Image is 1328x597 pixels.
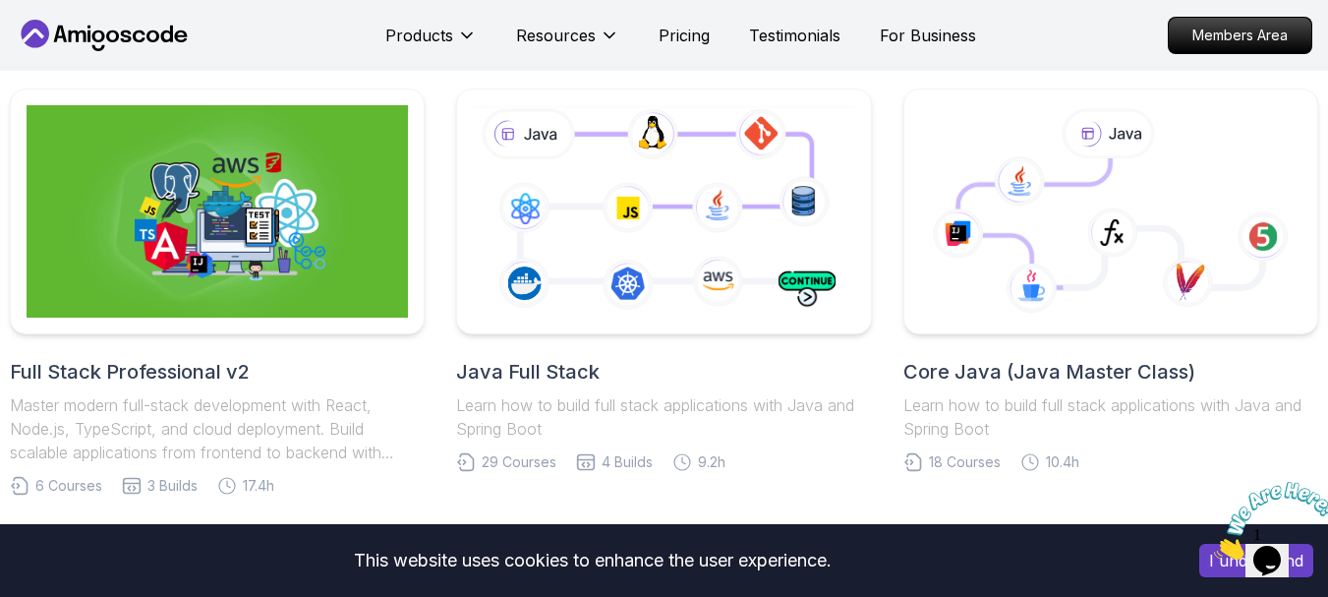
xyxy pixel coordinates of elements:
[147,476,198,496] span: 3 Builds
[482,452,556,472] span: 29 Courses
[15,539,1170,582] div: This website uses cookies to enhance the user experience.
[602,452,653,472] span: 4 Builds
[385,24,477,63] button: Products
[749,24,840,47] a: Testimonials
[903,358,1318,386] h2: Core Java (Java Master Class)
[10,393,425,464] p: Master modern full-stack development with React, Node.js, TypeScript, and cloud deployment. Build...
[243,476,274,496] span: 17.4h
[1199,544,1313,577] button: Accept cookies
[1168,17,1312,54] a: Members Area
[903,393,1318,441] p: Learn how to build full stack applications with Java and Spring Boot
[1046,452,1079,472] span: 10.4h
[659,24,710,47] a: Pricing
[35,476,102,496] span: 6 Courses
[698,452,725,472] span: 9.2h
[8,8,130,86] img: Chat attention grabber
[10,358,425,386] h2: Full Stack Professional v2
[929,452,1001,472] span: 18 Courses
[903,89,1318,472] a: Core Java (Java Master Class)Learn how to build full stack applications with Java and Spring Boot...
[10,89,425,496] a: Full Stack Professional v2Full Stack Professional v2Master modern full-stack development with Rea...
[8,8,16,25] span: 1
[516,24,596,47] p: Resources
[1169,18,1311,53] p: Members Area
[385,24,453,47] p: Products
[516,24,619,63] button: Resources
[880,24,976,47] a: For Business
[1206,474,1328,567] iframe: chat widget
[456,358,871,386] h2: Java Full Stack
[456,89,871,472] a: Java Full StackLearn how to build full stack applications with Java and Spring Boot29 Courses4 Bu...
[27,105,408,318] img: Full Stack Professional v2
[456,393,871,441] p: Learn how to build full stack applications with Java and Spring Boot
